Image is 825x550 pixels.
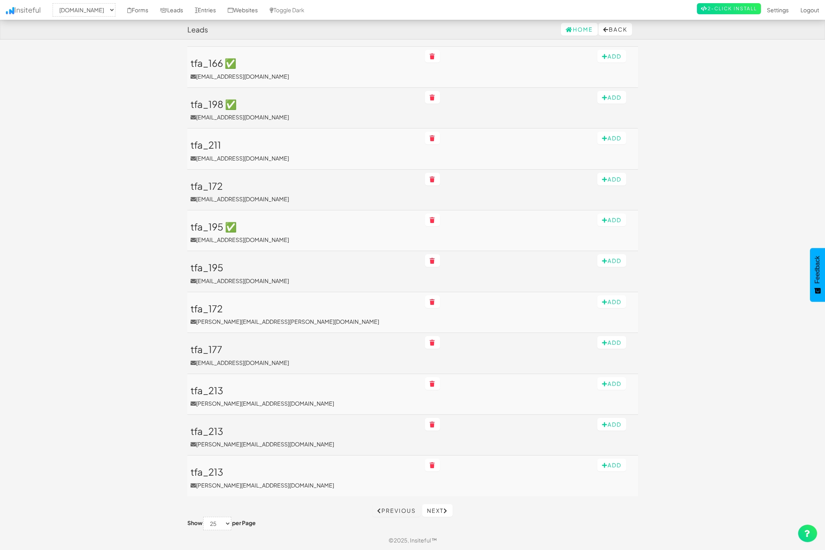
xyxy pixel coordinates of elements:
p: [EMAIL_ADDRESS][DOMAIN_NAME] [191,359,419,367]
h3: tfa_198 ✅ [191,99,419,109]
button: Add [597,91,626,104]
button: Add [597,214,626,226]
h3: tfa_195 ✅ [191,221,419,232]
label: per Page [232,519,256,527]
a: tfa_198 ✅[EMAIL_ADDRESS][DOMAIN_NAME] [191,99,419,121]
button: Add [597,295,626,308]
p: [EMAIL_ADDRESS][DOMAIN_NAME] [191,195,419,203]
p: [EMAIL_ADDRESS][DOMAIN_NAME] [191,277,419,285]
h3: tfa_213 [191,426,419,436]
a: tfa_166 ✅[EMAIL_ADDRESS][DOMAIN_NAME] [191,58,419,80]
button: Add [597,459,626,471]
button: Add [597,254,626,267]
a: tfa_195 ✅[EMAIL_ADDRESS][DOMAIN_NAME] [191,221,419,244]
p: [PERSON_NAME][EMAIL_ADDRESS][PERSON_NAME][DOMAIN_NAME] [191,318,419,325]
p: [EMAIL_ADDRESS][DOMAIN_NAME] [191,72,419,80]
a: tfa_177[EMAIL_ADDRESS][DOMAIN_NAME] [191,344,419,366]
a: tfa_195[EMAIL_ADDRESS][DOMAIN_NAME] [191,262,419,284]
p: [EMAIL_ADDRESS][DOMAIN_NAME] [191,113,419,121]
img: icon.png [6,7,14,14]
button: Add [597,336,626,349]
h3: tfa_195 [191,262,419,272]
a: Previous [372,504,421,517]
a: tfa_211[EMAIL_ADDRESS][DOMAIN_NAME] [191,140,419,162]
a: tfa_213[PERSON_NAME][EMAIL_ADDRESS][DOMAIN_NAME] [191,385,419,407]
h3: tfa_172 [191,181,419,191]
button: Add [597,418,626,431]
h3: tfa_166 ✅ [191,58,419,68]
h3: tfa_213 [191,385,419,395]
a: tfa_213[PERSON_NAME][EMAIL_ADDRESS][DOMAIN_NAME] [191,426,419,448]
button: Back [598,23,632,36]
button: Feedback - Show survey [810,248,825,302]
p: [EMAIL_ADDRESS][DOMAIN_NAME] [191,154,419,162]
p: [EMAIL_ADDRESS][DOMAIN_NAME] [191,236,419,244]
h3: tfa_213 [191,467,419,477]
a: tfa_172[EMAIL_ADDRESS][DOMAIN_NAME] [191,181,419,203]
button: Add [597,50,626,62]
p: [PERSON_NAME][EMAIL_ADDRESS][DOMAIN_NAME] [191,481,419,489]
span: Feedback [814,256,821,284]
p: [PERSON_NAME][EMAIL_ADDRESS][DOMAIN_NAME] [191,399,419,407]
h3: tfa_177 [191,344,419,354]
a: 2-Click Install [697,3,761,14]
button: Add [597,132,626,144]
a: Home [561,23,598,36]
p: [PERSON_NAME][EMAIL_ADDRESS][DOMAIN_NAME] [191,440,419,448]
h3: tfa_211 [191,140,419,150]
h4: Leads [187,26,208,34]
h3: tfa_172 [191,303,419,314]
a: tfa_213[PERSON_NAME][EMAIL_ADDRESS][DOMAIN_NAME] [191,467,419,489]
a: tfa_172[PERSON_NAME][EMAIL_ADDRESS][PERSON_NAME][DOMAIN_NAME] [191,303,419,325]
button: Add [597,377,626,390]
button: Add [597,173,626,185]
a: Next [422,504,453,517]
label: Show [187,519,202,527]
